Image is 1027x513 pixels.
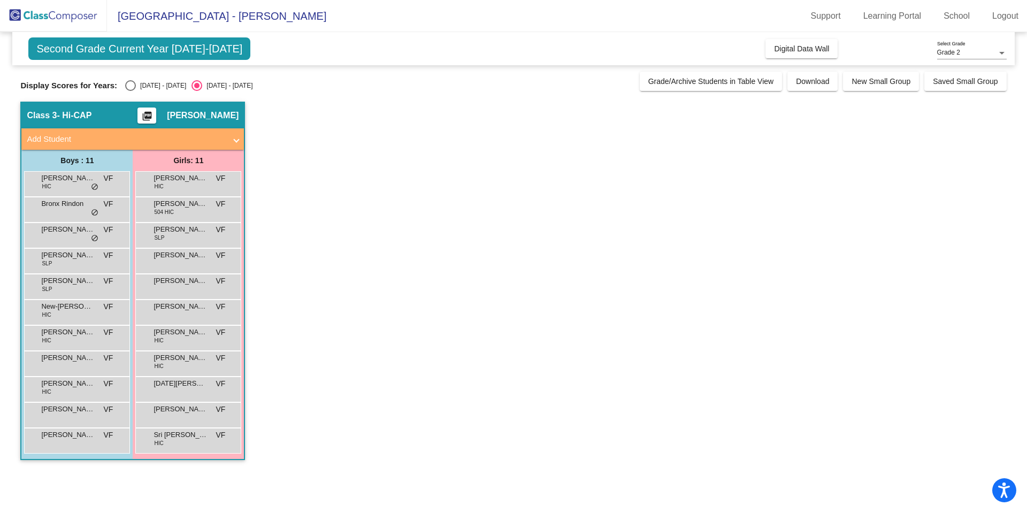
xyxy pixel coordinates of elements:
[154,275,207,286] span: [PERSON_NAME]
[104,378,113,389] span: VF
[802,7,849,25] a: Support
[216,275,226,287] span: VF
[41,173,95,183] span: [PERSON_NAME]
[28,37,250,60] span: Second Grade Current Year [DATE]-[DATE]
[104,224,113,235] span: VF
[104,250,113,261] span: VF
[843,72,919,91] button: New Small Group
[42,259,52,267] span: SLP
[796,77,829,86] span: Download
[42,311,51,319] span: HIC
[216,378,226,389] span: VF
[216,353,226,364] span: VF
[133,150,244,171] div: Girls: 11
[154,173,207,183] span: [PERSON_NAME]
[154,362,163,370] span: HIC
[104,301,113,312] span: VF
[216,224,226,235] span: VF
[42,285,52,293] span: SLP
[216,430,226,441] span: VF
[21,128,244,150] mat-expansion-panel-header: Add Student
[852,77,910,86] span: New Small Group
[41,353,95,363] span: [PERSON_NAME]
[104,275,113,287] span: VF
[154,378,207,389] span: [DATE][PERSON_NAME]
[216,250,226,261] span: VF
[774,44,829,53] span: Digital Data Wall
[41,198,95,209] span: Bronx Rindon
[935,7,978,25] a: School
[924,72,1006,91] button: Saved Small Group
[216,301,226,312] span: VF
[154,439,163,447] span: HIC
[104,353,113,364] span: VF
[984,7,1027,25] a: Logout
[41,275,95,286] span: [PERSON_NAME]
[216,327,226,338] span: VF
[137,108,156,124] button: Print Students Details
[154,430,207,440] span: Sri [PERSON_NAME]
[154,327,207,338] span: [PERSON_NAME]
[20,81,117,90] span: Display Scores for Years:
[937,49,960,56] span: Grade 2
[27,133,226,146] mat-panel-title: Add Student
[107,7,326,25] span: [GEOGRAPHIC_DATA] - [PERSON_NAME]
[42,388,51,396] span: HIC
[104,430,113,441] span: VF
[154,198,207,209] span: [PERSON_NAME] [PERSON_NAME]
[933,77,998,86] span: Saved Small Group
[141,111,154,126] mat-icon: picture_as_pdf
[41,224,95,235] span: [PERSON_NAME]
[640,72,783,91] button: Grade/Archive Students in Table View
[154,250,207,261] span: [PERSON_NAME]
[765,39,838,58] button: Digital Data Wall
[216,173,226,184] span: VF
[154,336,163,344] span: HIC
[41,301,95,312] span: New-[PERSON_NAME]
[125,80,252,91] mat-radio-group: Select an option
[27,110,57,121] span: Class 3
[216,198,226,210] span: VF
[41,404,95,415] span: [PERSON_NAME]
[91,234,98,243] span: do_not_disturb_alt
[104,404,113,415] span: VF
[57,110,91,121] span: - Hi-CAP
[91,183,98,192] span: do_not_disturb_alt
[21,150,133,171] div: Boys : 11
[41,250,95,261] span: [PERSON_NAME]
[216,404,226,415] span: VF
[154,404,207,415] span: [PERSON_NAME]
[41,430,95,440] span: [PERSON_NAME] [PERSON_NAME]
[136,81,186,90] div: [DATE] - [DATE]
[787,72,838,91] button: Download
[154,208,174,216] span: 504 HIC
[167,110,239,121] span: [PERSON_NAME]
[42,182,51,190] span: HIC
[41,378,95,389] span: [PERSON_NAME]
[91,209,98,217] span: do_not_disturb_alt
[855,7,930,25] a: Learning Portal
[154,234,164,242] span: SLP
[202,81,252,90] div: [DATE] - [DATE]
[104,198,113,210] span: VF
[154,224,207,235] span: [PERSON_NAME]
[154,353,207,363] span: [PERSON_NAME]
[154,301,207,312] span: [PERSON_NAME]
[104,327,113,338] span: VF
[41,327,95,338] span: [PERSON_NAME]
[154,182,163,190] span: HIC
[104,173,113,184] span: VF
[648,77,774,86] span: Grade/Archive Students in Table View
[42,336,51,344] span: HIC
